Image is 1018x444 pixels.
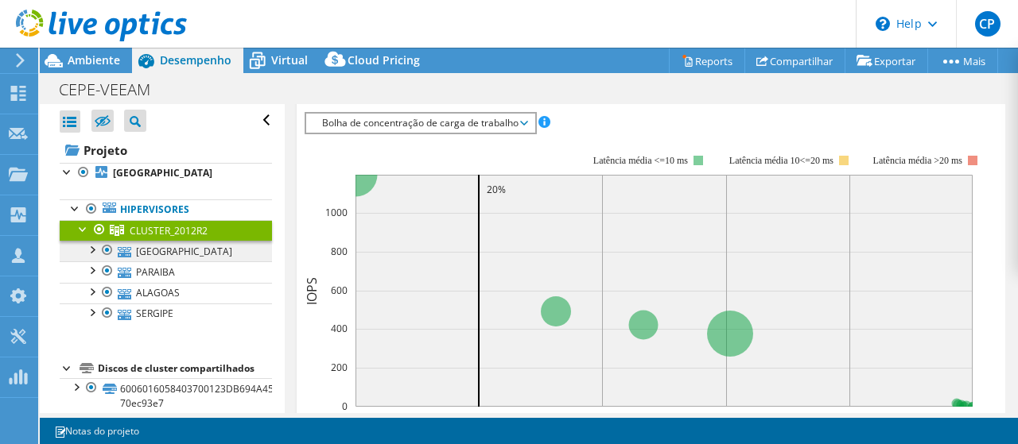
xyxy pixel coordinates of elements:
[593,155,687,166] tspan: Latência média <=10 ms
[331,361,348,374] text: 200
[975,11,1001,37] span: CP
[60,163,272,183] a: [GEOGRAPHIC_DATA]
[342,400,348,413] text: 0
[487,183,506,196] text: 20%
[331,322,348,335] text: 400
[52,81,175,98] h1: CEPE-VEEAM
[325,206,348,219] text: 1000
[60,303,272,324] a: SERGIPE
[60,137,272,163] a: Projeto
[744,48,845,73] a: Compartilhar
[729,155,833,166] tspan: Latência média 10<=20 ms
[113,166,212,180] b: [GEOGRAPHIC_DATA]
[331,284,348,297] text: 600
[876,17,890,31] svg: \n
[130,224,208,237] span: CLUSTER_2012R2
[60,261,272,282] a: PARAIBA
[669,48,745,73] a: Reports
[314,114,526,133] span: Bolha de concentração de carga de trabalho
[348,52,420,68] span: Cloud Pricing
[68,52,120,68] span: Ambiente
[60,199,272,220] a: Hipervisores
[303,276,321,304] text: IOPS
[60,241,272,261] a: [GEOGRAPHIC_DATA]
[60,220,272,241] a: CLUSTER_2012R2
[60,378,272,413] a: 6006016058403700123DB694A45CE511-70ec93e7
[845,48,928,73] a: Exportar
[43,421,150,441] a: Notas do projeto
[160,52,231,68] span: Desempenho
[271,52,308,68] span: Virtual
[98,359,272,378] div: Discos de cluster compartilhados
[872,155,962,166] text: Latência média >20 ms
[60,283,272,303] a: ALAGOAS
[331,245,348,258] text: 800
[927,48,998,73] a: Mais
